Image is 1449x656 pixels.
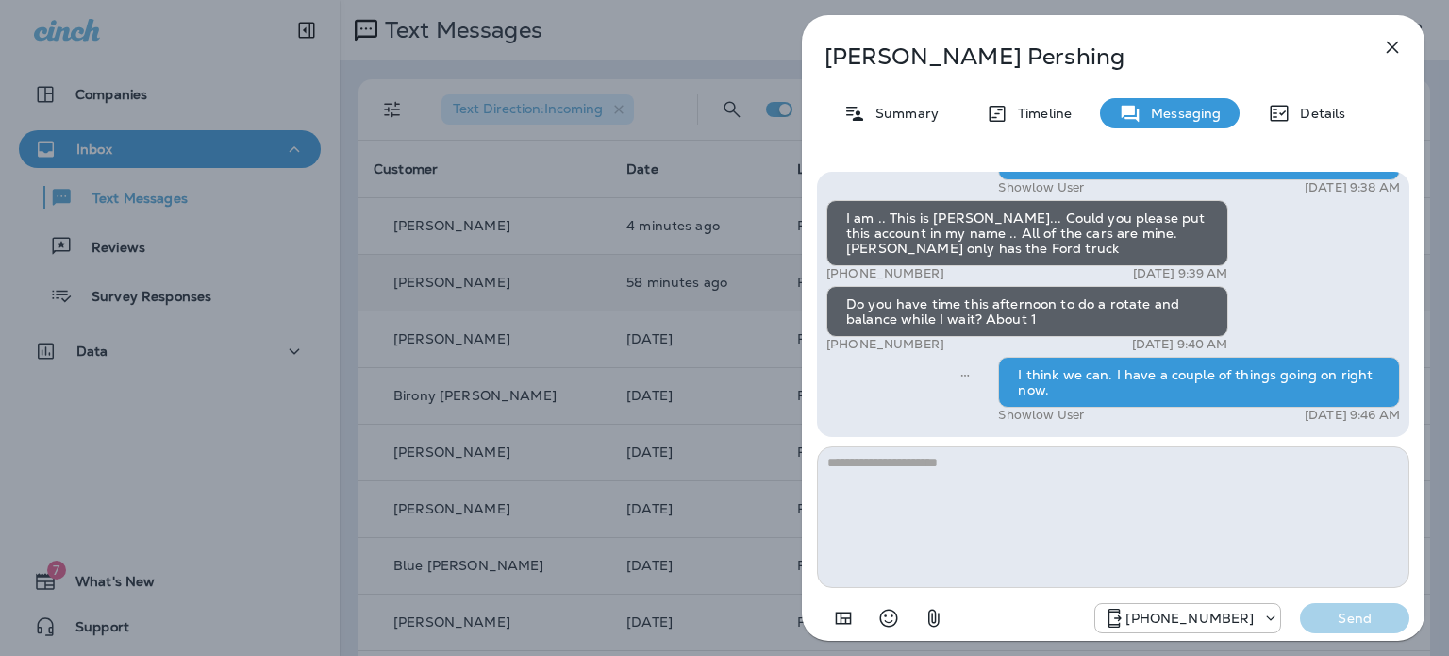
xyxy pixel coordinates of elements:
[1008,106,1072,121] p: Timeline
[1125,611,1254,626] p: [PHONE_NUMBER]
[1305,408,1400,423] p: [DATE] 9:46 AM
[1291,106,1345,121] p: Details
[998,180,1084,195] p: Showlow User
[870,599,908,637] button: Select an emoji
[824,599,862,637] button: Add in a premade template
[1141,106,1221,121] p: Messaging
[824,43,1340,70] p: [PERSON_NAME] Pershing
[826,286,1228,337] div: Do you have time this afternoon to do a rotate and balance while I wait? About 1
[998,357,1400,408] div: I think we can. I have a couple of things going on right now.
[1133,266,1228,281] p: [DATE] 9:39 AM
[826,337,944,352] p: [PHONE_NUMBER]
[998,408,1084,423] p: Showlow User
[826,200,1228,266] div: I am .. This is [PERSON_NAME]... Could you please put this account in my name .. All of the cars ...
[1305,180,1400,195] p: [DATE] 9:38 AM
[1132,337,1228,352] p: [DATE] 9:40 AM
[1095,607,1280,630] div: +1 (928) 232-1970
[826,266,944,281] p: [PHONE_NUMBER]
[866,106,939,121] p: Summary
[960,365,970,382] span: Sent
